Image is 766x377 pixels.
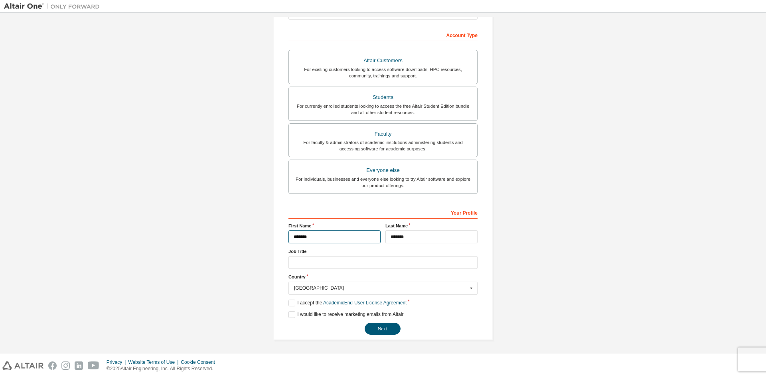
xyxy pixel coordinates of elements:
[288,274,478,280] label: Country
[294,128,472,140] div: Faculty
[128,359,181,365] div: Website Terms of Use
[75,361,83,370] img: linkedin.svg
[288,311,403,318] label: I would like to receive marketing emails from Altair
[48,361,57,370] img: facebook.svg
[107,359,128,365] div: Privacy
[385,223,478,229] label: Last Name
[365,323,401,335] button: Next
[288,248,478,255] label: Job Title
[294,176,472,189] div: For individuals, businesses and everyone else looking to try Altair software and explore our prod...
[288,206,478,219] div: Your Profile
[294,66,472,79] div: For existing customers looking to access software downloads, HPC resources, community, trainings ...
[294,55,472,66] div: Altair Customers
[294,92,472,103] div: Students
[88,361,99,370] img: youtube.svg
[107,365,220,372] p: © 2025 Altair Engineering, Inc. All Rights Reserved.
[294,165,472,176] div: Everyone else
[294,103,472,116] div: For currently enrolled students looking to access the free Altair Student Edition bundle and all ...
[288,28,478,41] div: Account Type
[181,359,219,365] div: Cookie Consent
[2,361,43,370] img: altair_logo.svg
[288,223,381,229] label: First Name
[288,300,407,306] label: I accept the
[4,2,104,10] img: Altair One
[323,300,407,306] a: Academic End-User License Agreement
[61,361,70,370] img: instagram.svg
[294,139,472,152] div: For faculty & administrators of academic institutions administering students and accessing softwa...
[294,286,468,290] div: [GEOGRAPHIC_DATA]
